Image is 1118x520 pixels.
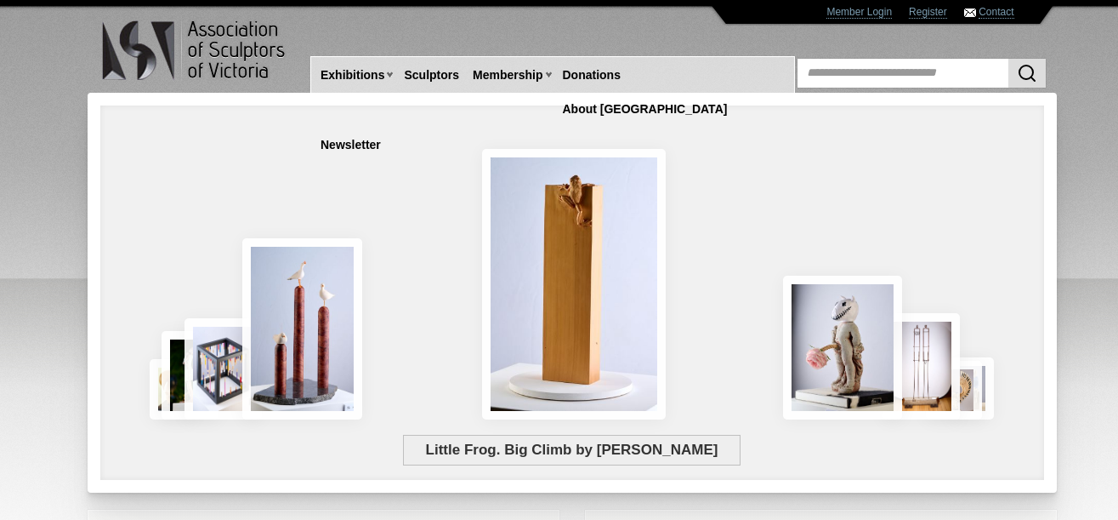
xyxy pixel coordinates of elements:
img: Contact ASV [964,9,976,17]
a: Sculptors [397,60,466,91]
img: Search [1017,63,1037,83]
img: Waiting together for the Home coming [950,357,994,420]
img: Swingers [882,313,960,420]
a: Contact [979,6,1013,19]
img: Let There Be Light [783,276,903,420]
a: Membership [466,60,549,91]
a: Newsletter [314,129,388,161]
span: Little Frog. Big Climb by [PERSON_NAME] [403,435,741,466]
a: Member Login [826,6,892,19]
img: Rising Tides [242,238,363,420]
img: logo.png [101,17,288,84]
a: Donations [556,60,627,91]
img: Little Frog. Big Climb [482,149,666,420]
a: About [GEOGRAPHIC_DATA] [556,94,735,125]
a: Exhibitions [314,60,391,91]
a: Register [909,6,947,19]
